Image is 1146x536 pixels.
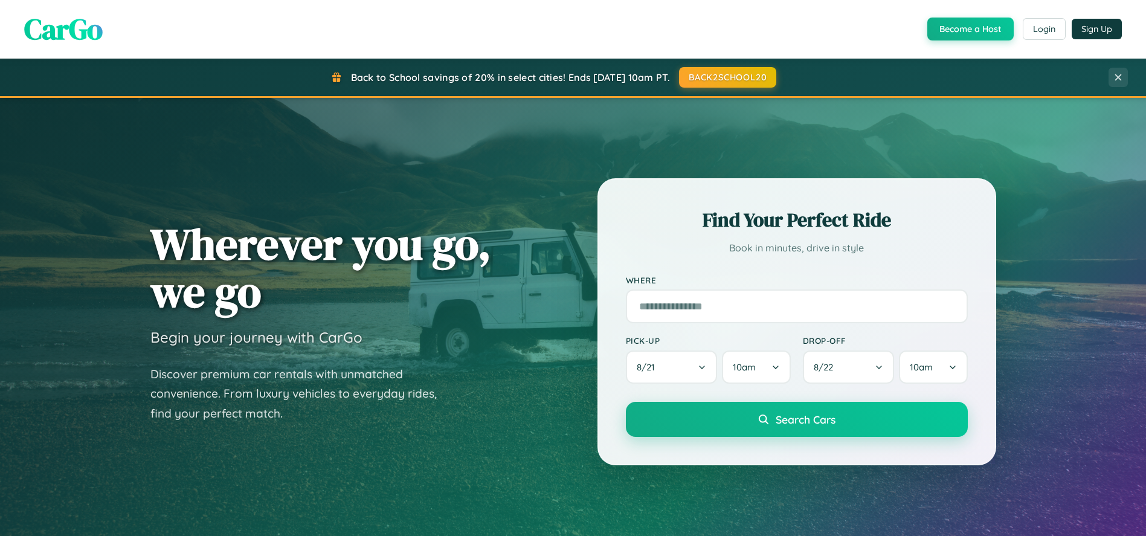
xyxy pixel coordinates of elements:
[626,239,968,257] p: Book in minutes, drive in style
[803,350,895,384] button: 8/22
[24,9,103,49] span: CarGo
[150,364,452,424] p: Discover premium car rentals with unmatched convenience. From luxury vehicles to everyday rides, ...
[733,361,756,373] span: 10am
[626,350,718,384] button: 8/21
[776,413,835,426] span: Search Cars
[814,361,839,373] span: 8 / 22
[722,350,790,384] button: 10am
[150,220,491,315] h1: Wherever you go, we go
[626,274,968,285] label: Where
[927,18,1014,40] button: Become a Host
[351,71,670,83] span: Back to School savings of 20% in select cities! Ends [DATE] 10am PT.
[1072,19,1122,39] button: Sign Up
[679,67,776,88] button: BACK2SCHOOL20
[899,350,967,384] button: 10am
[626,335,791,346] label: Pick-up
[626,402,968,437] button: Search Cars
[1023,18,1066,40] button: Login
[910,361,933,373] span: 10am
[626,207,968,233] h2: Find Your Perfect Ride
[803,335,968,346] label: Drop-off
[637,361,661,373] span: 8 / 21
[150,328,362,346] h3: Begin your journey with CarGo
